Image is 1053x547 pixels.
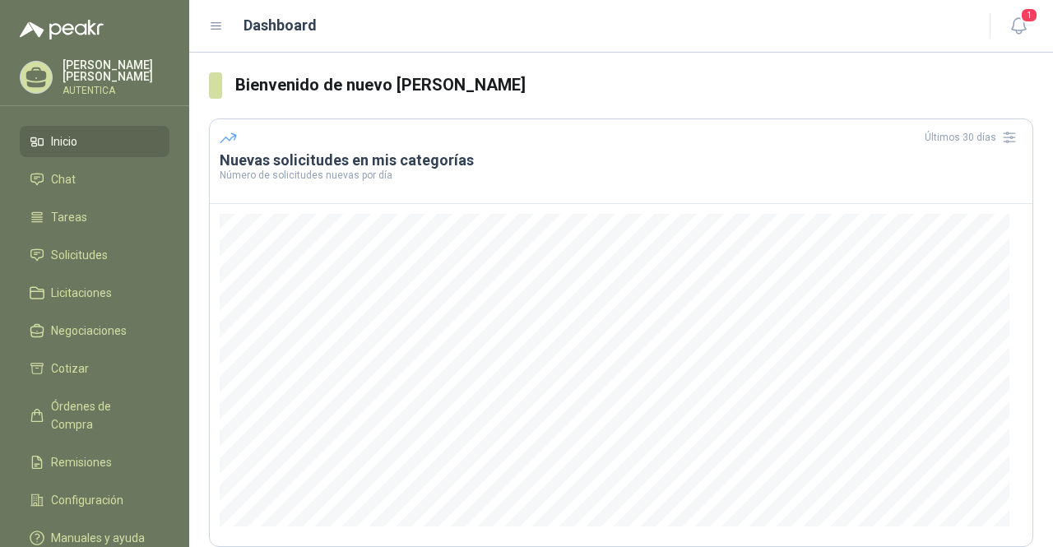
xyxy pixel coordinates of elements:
[51,322,127,340] span: Negociaciones
[20,447,169,478] a: Remisiones
[63,86,169,95] p: AUTENTICA
[20,277,169,308] a: Licitaciones
[20,315,169,346] a: Negociaciones
[20,484,169,516] a: Configuración
[244,14,317,37] h1: Dashboard
[51,491,123,509] span: Configuración
[925,124,1023,151] div: Últimos 30 días
[220,170,1023,180] p: Número de solicitudes nuevas por día
[51,529,145,547] span: Manuales y ayuda
[51,208,87,226] span: Tareas
[51,132,77,151] span: Inicio
[20,202,169,233] a: Tareas
[51,284,112,302] span: Licitaciones
[1004,12,1033,41] button: 1
[235,72,1034,98] h3: Bienvenido de nuevo [PERSON_NAME]
[20,239,169,271] a: Solicitudes
[51,359,89,378] span: Cotizar
[51,170,76,188] span: Chat
[20,20,104,39] img: Logo peakr
[51,246,108,264] span: Solicitudes
[20,164,169,195] a: Chat
[20,126,169,157] a: Inicio
[51,397,154,433] span: Órdenes de Compra
[1020,7,1038,23] span: 1
[220,151,1023,170] h3: Nuevas solicitudes en mis categorías
[20,353,169,384] a: Cotizar
[63,59,169,82] p: [PERSON_NAME] [PERSON_NAME]
[20,391,169,440] a: Órdenes de Compra
[51,453,112,471] span: Remisiones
